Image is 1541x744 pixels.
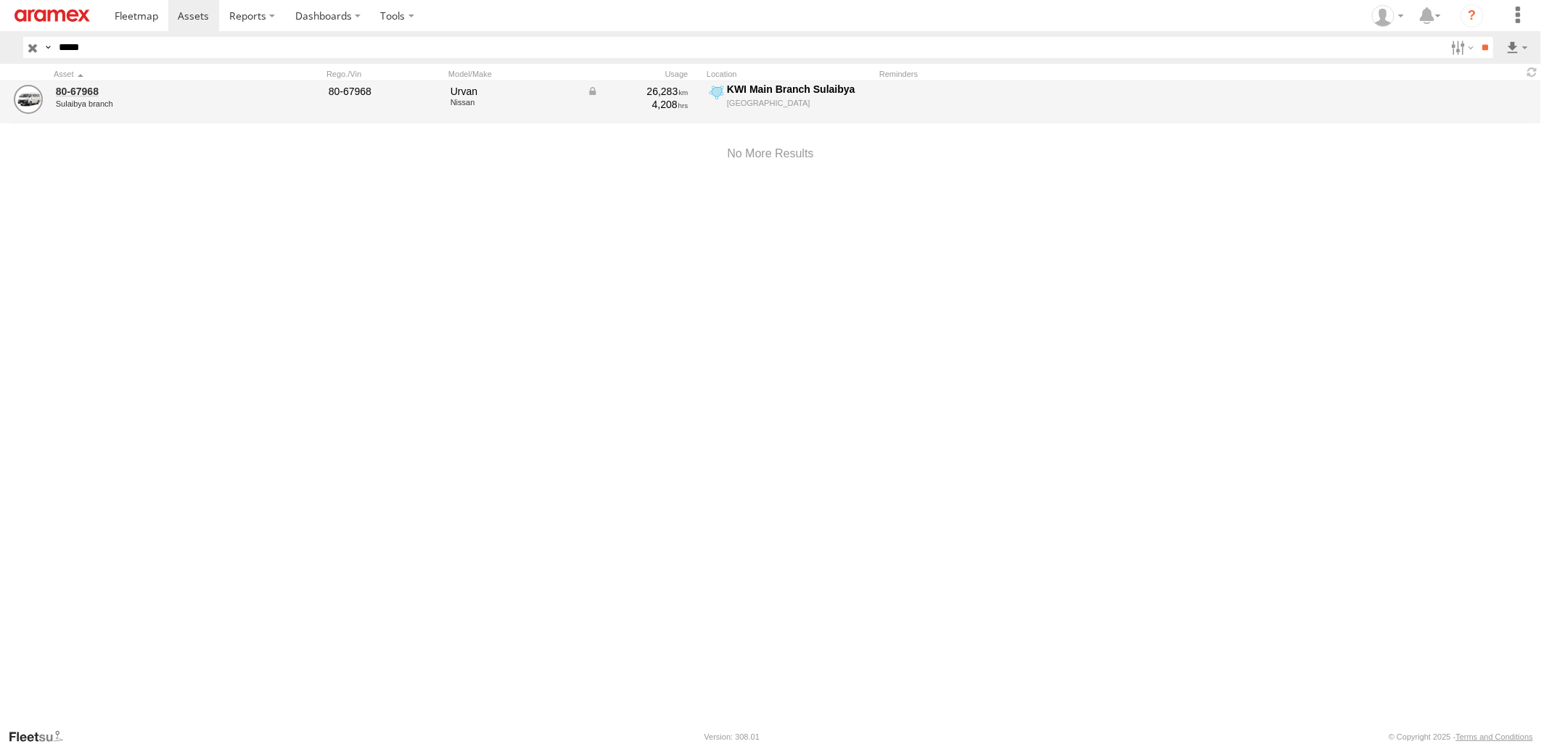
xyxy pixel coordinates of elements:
div: Model/Make [448,69,579,79]
label: Search Query [42,37,54,58]
label: Search Filter Options [1445,37,1476,58]
div: Rego./Vin [326,69,443,79]
a: 80-67968 [56,85,255,98]
label: Export results as... [1505,37,1529,58]
a: View Asset Details [14,85,43,114]
div: Version: 308.01 [704,732,760,741]
div: © Copyright 2025 - [1389,732,1533,741]
div: Urvan [451,85,577,98]
div: Gabriel Liwang [1367,5,1409,27]
div: Reminders [879,69,1111,79]
div: Location [707,69,874,79]
div: [GEOGRAPHIC_DATA] [727,98,871,108]
i: ? [1460,4,1484,28]
div: 4,208 [587,98,689,111]
span: Refresh [1524,65,1541,79]
a: Terms and Conditions [1456,732,1533,741]
div: 80-67968 [329,85,440,98]
div: undefined [56,99,255,108]
a: Visit our Website [8,729,75,744]
div: Nissan [451,98,577,107]
div: Click to Sort [54,69,257,79]
div: Usage [585,69,701,79]
div: KWI Main Branch Sulaibya [727,83,871,96]
img: aramex-logo.svg [15,9,90,22]
label: Click to View Current Location [707,83,874,122]
div: Data from Vehicle CANbus [587,85,689,98]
